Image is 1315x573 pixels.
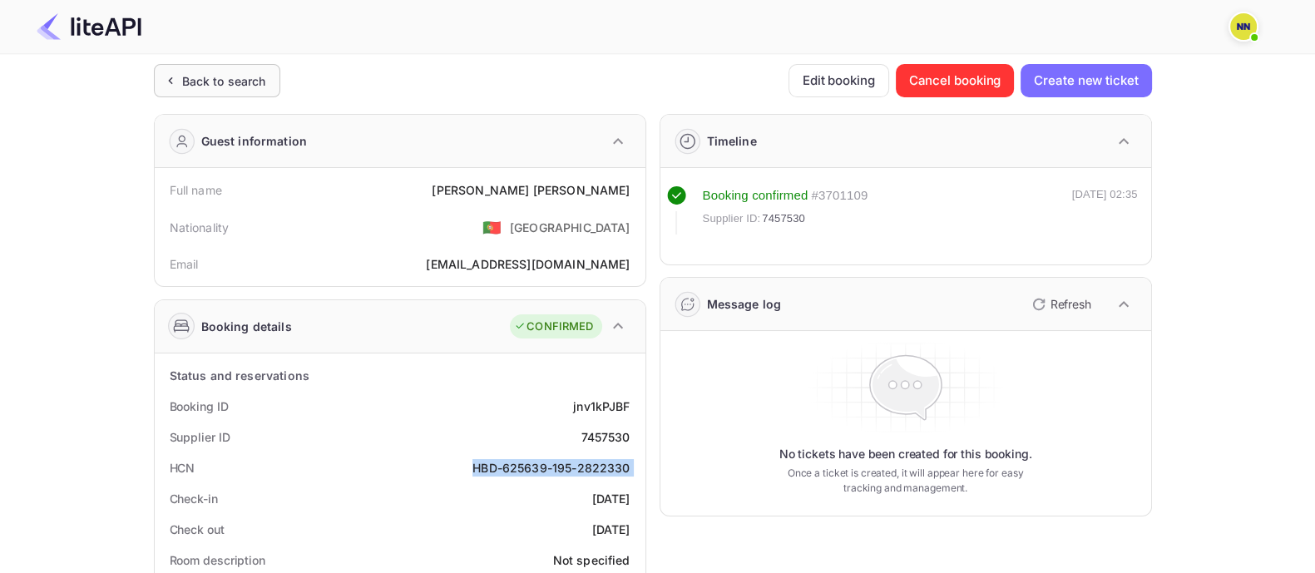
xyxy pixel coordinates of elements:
div: Guest information [201,132,308,150]
div: Booking confirmed [703,186,808,205]
div: # 3701109 [811,186,868,205]
div: Booking ID [170,398,229,415]
div: Room description [170,551,265,569]
div: CONFIRMED [514,319,593,335]
div: [EMAIL_ADDRESS][DOMAIN_NAME] [426,255,630,273]
div: [GEOGRAPHIC_DATA] [510,219,630,236]
img: N/A N/A [1230,13,1257,40]
div: Timeline [707,132,757,150]
button: Edit booking [789,64,889,97]
div: HCN [170,459,195,477]
div: Full name [170,181,222,199]
div: Message log [707,295,782,313]
p: Once a ticket is created, it will appear here for easy tracking and management. [774,466,1037,496]
div: [DATE] [592,490,630,507]
div: [PERSON_NAME] [PERSON_NAME] [432,181,630,199]
div: Check-in [170,490,218,507]
span: 7457530 [762,210,805,227]
button: Create new ticket [1021,64,1151,97]
div: Back to search [182,72,266,90]
div: Check out [170,521,225,538]
div: Booking details [201,318,292,335]
div: Email [170,255,199,273]
img: LiteAPI Logo [37,13,141,40]
button: Refresh [1022,291,1098,318]
div: Status and reservations [170,367,309,384]
span: United States [482,212,502,242]
div: Supplier ID [170,428,230,446]
span: Supplier ID: [703,210,761,227]
div: Nationality [170,219,230,236]
div: [DATE] 02:35 [1072,186,1138,235]
div: jnv1kPJBF [573,398,630,415]
button: Cancel booking [896,64,1015,97]
div: 7457530 [581,428,630,446]
div: HBD-625639-195-2822330 [472,459,630,477]
p: No tickets have been created for this booking. [779,446,1032,462]
div: [DATE] [592,521,630,538]
p: Refresh [1051,295,1091,313]
div: Not specified [553,551,630,569]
